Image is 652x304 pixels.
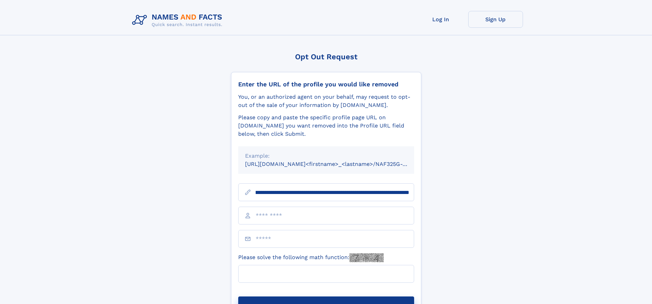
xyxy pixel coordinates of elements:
[468,11,523,28] a: Sign Up
[129,11,228,29] img: Logo Names and Facts
[245,152,407,160] div: Example:
[238,93,414,109] div: You, or an authorized agent on your behalf, may request to opt-out of the sale of your informatio...
[231,52,421,61] div: Opt Out Request
[238,253,384,262] label: Please solve the following math function:
[238,81,414,88] div: Enter the URL of the profile you would like removed
[238,113,414,138] div: Please copy and paste the specific profile page URL on [DOMAIN_NAME] you want removed into the Pr...
[413,11,468,28] a: Log In
[245,161,427,167] small: [URL][DOMAIN_NAME]<firstname>_<lastname>/NAF325G-xxxxxxxx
